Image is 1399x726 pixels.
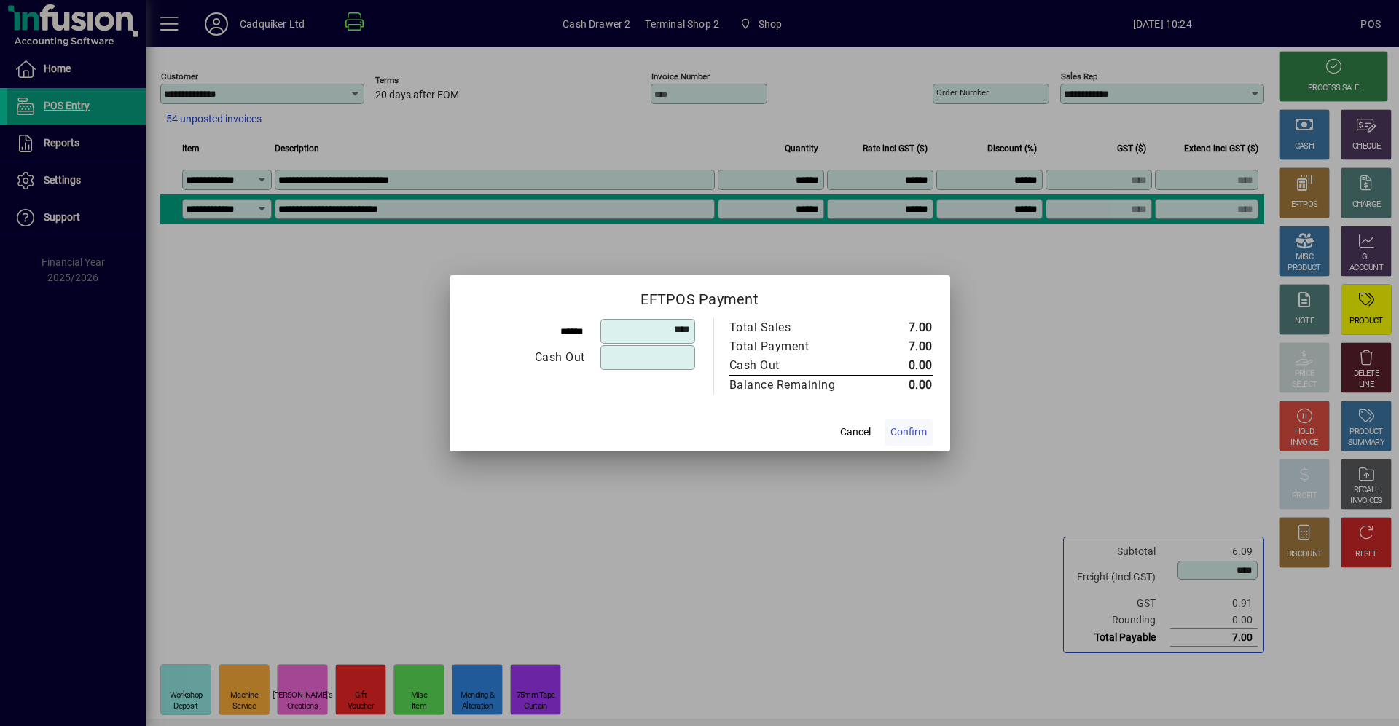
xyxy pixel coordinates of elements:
td: Total Payment [729,337,866,356]
td: 7.00 [866,337,933,356]
div: Balance Remaining [729,376,852,394]
button: Confirm [885,419,933,446]
h2: EFTPOS Payment [450,275,950,317]
span: Cancel [840,425,871,440]
td: Total Sales [729,318,866,337]
span: Confirm [890,425,927,440]
div: Cash Out [729,357,852,374]
td: 0.00 [866,356,933,376]
td: 7.00 [866,318,933,337]
div: Cash Out [468,349,585,366]
td: 0.00 [866,375,933,395]
button: Cancel [832,419,879,446]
